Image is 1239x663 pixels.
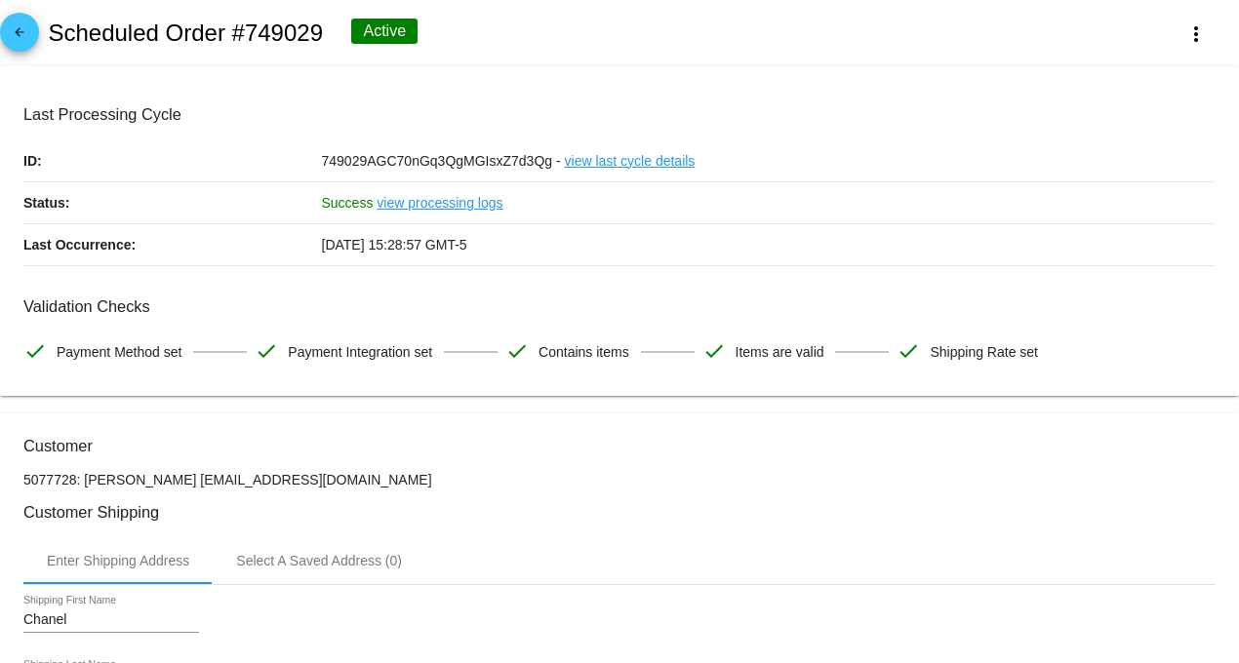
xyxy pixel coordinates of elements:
span: Payment Integration set [288,331,432,372]
span: Shipping Rate set [930,331,1038,372]
h3: Customer Shipping [23,503,1216,522]
h2: Scheduled Order #749029 [48,19,323,47]
span: Payment Method set [57,331,181,372]
mat-icon: check [702,339,726,363]
p: ID: [23,140,322,181]
div: Select A Saved Address (0) [236,553,402,568]
mat-icon: check [23,339,47,363]
span: [DATE] 15:28:57 GMT-5 [322,237,467,253]
span: Items are valid [736,331,824,372]
h3: Validation Checks [23,297,1216,316]
mat-icon: more_vert [1184,22,1208,46]
mat-icon: arrow_back [8,25,31,49]
input: Shipping First Name [23,612,199,628]
p: 5077728: [PERSON_NAME] [EMAIL_ADDRESS][DOMAIN_NAME] [23,472,1216,487]
mat-icon: check [505,339,529,363]
div: Enter Shipping Address [47,553,189,568]
span: 749029AGC70nGq3QgMGIsxZ7d3Qg - [322,153,561,169]
h3: Customer [23,437,1216,455]
a: view last cycle details [565,140,696,181]
mat-icon: check [897,339,920,363]
mat-icon: check [255,339,278,363]
span: Success [322,195,374,211]
p: Status: [23,182,322,223]
span: Contains items [539,331,629,372]
h3: Last Processing Cycle [23,105,1216,124]
a: view processing logs [377,182,502,223]
div: Active [351,19,418,44]
p: Last Occurrence: [23,224,322,265]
